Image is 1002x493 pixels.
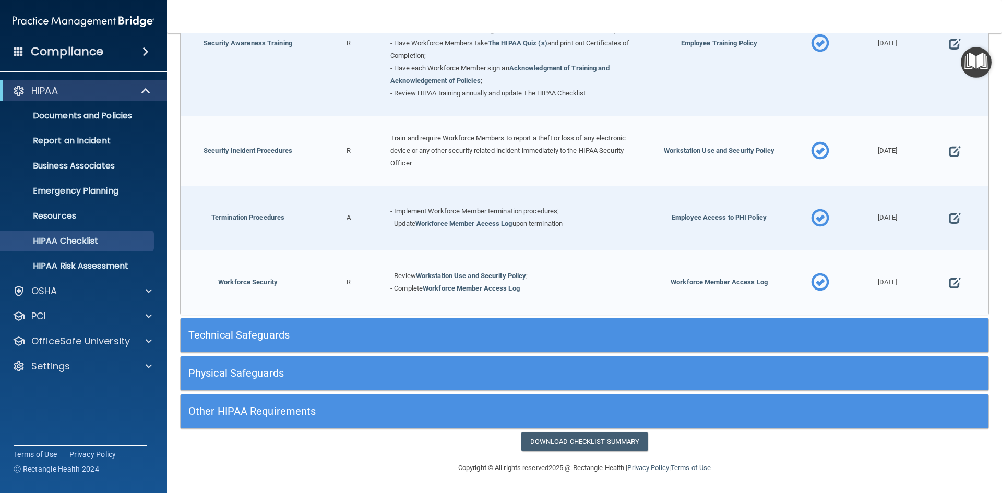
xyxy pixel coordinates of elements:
[416,272,527,280] a: Workstation Use and Security Policy
[13,360,152,372] a: Settings
[13,310,152,322] a: PCI
[614,27,615,34] span: ;
[188,367,779,379] h5: Physical Safeguards
[7,211,149,221] p: Resources
[7,136,149,146] p: Report an Incident
[553,27,581,34] span: and other
[31,310,46,322] p: PCI
[315,250,383,315] div: R
[204,147,292,154] a: Security Incident Procedures
[315,116,383,186] div: R
[961,47,992,78] button: Open Resource Center
[7,261,149,271] p: HIPAA Risk Assessment
[390,207,559,215] span: - Implement Workforce Member termination procedures;
[512,220,563,227] span: upon termination
[488,39,547,47] a: The HIPAA Quiz (s)
[581,27,614,34] a: Resources
[423,284,520,292] a: Workforce Member Access Log
[31,44,103,59] h4: Compliance
[211,213,284,221] a: Termination Procedures
[415,220,512,227] a: Workforce Member Access Log
[390,284,423,292] span: - Complete
[13,11,154,32] img: PMB logo
[854,250,921,315] div: [DATE]
[218,278,278,286] a: Workforce Security
[497,27,553,34] a: OfficeSafe videos
[390,64,509,72] span: - Have each Workforce Member sign an
[390,27,497,34] span: - Train Workforce Members through
[14,464,99,474] span: Ⓒ Rectangle Health 2024
[664,147,774,154] span: Workstation Use and Security Policy
[390,220,415,227] span: - Update
[390,64,610,85] a: Acknowledgment of Training and Acknowledgement of Policies
[188,329,779,341] h5: Technical Safeguards
[526,272,528,280] span: ;
[69,449,116,460] a: Privacy Policy
[390,39,629,59] span: and print out Certificates of Completion;
[390,39,488,47] span: - Have Workforce Members take
[31,360,70,372] p: Settings
[7,186,149,196] p: Emergency Planning
[481,77,482,85] span: ;
[31,335,130,347] p: OfficeSafe University
[854,186,921,250] div: [DATE]
[681,39,757,47] span: Employee Training Policy
[390,89,586,97] span: - Review HIPAA training annually and update The HIPAA Checklist
[671,278,768,286] span: Workforce Member Access Log
[394,451,775,485] div: Copyright © All rights reserved 2025 @ Rectangle Health | |
[31,285,57,297] p: OSHA
[13,285,152,297] a: OSHA
[31,85,58,97] p: HIPAA
[13,85,151,97] a: HIPAA
[13,335,152,347] a: OfficeSafe University
[627,464,669,472] a: Privacy Policy
[7,161,149,171] p: Business Associates
[672,213,767,221] span: Employee Access to PHI Policy
[7,236,149,246] p: HIPAA Checklist
[521,432,648,451] a: Download Checklist Summary
[390,134,626,167] span: Train and require Workforce Members to report a theft or loss of any electronic device or any oth...
[14,449,57,460] a: Terms of Use
[315,186,383,250] div: A
[188,405,779,417] h5: Other HIPAA Requirements
[7,111,149,121] p: Documents and Policies
[204,39,292,47] a: Security Awareness Training
[671,464,711,472] a: Terms of Use
[854,116,921,186] div: [DATE]
[390,272,416,280] span: - Review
